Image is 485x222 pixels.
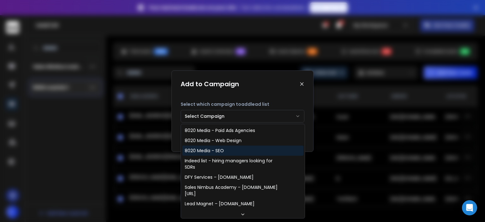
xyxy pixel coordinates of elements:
div: 8020 Media - SEO [185,147,224,154]
div: 8020 Media - Web Design [185,137,242,144]
div: Open Intercom Messenger [462,200,477,215]
div: Indeed list - hiring managers looking for SDRs [185,158,279,170]
button: Select Campaign [181,110,304,123]
div: Sales Nimbus Academy – [DOMAIN_NAME][URL] [185,184,279,197]
p: Select which campaign to add lead list [181,101,304,107]
div: 8020 Media - Paid Ads Agencies [185,127,255,134]
h1: Add to Campaign [181,80,239,88]
div: Lead Magnet – [DOMAIN_NAME] [185,201,254,207]
div: DFY Services – [DOMAIN_NAME] [185,174,254,180]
